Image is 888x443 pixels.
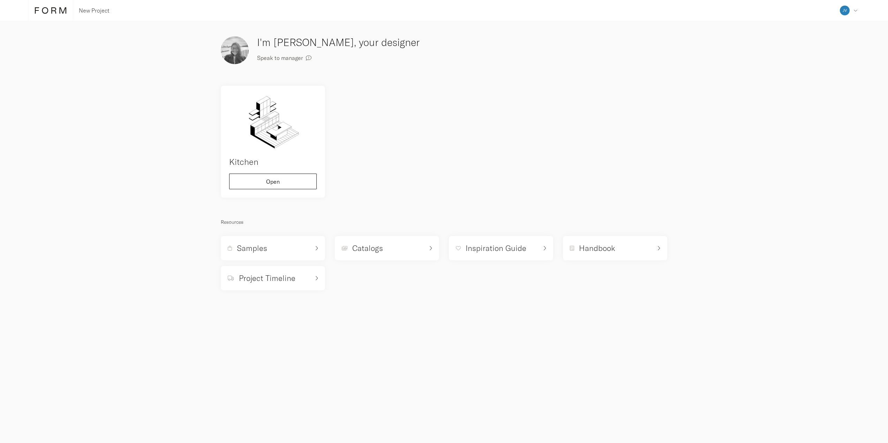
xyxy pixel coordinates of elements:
h5: Project Timeline [239,273,295,283]
h5: Samples [237,243,267,253]
p: New Project [79,6,109,15]
span: Speak to manager [257,55,303,61]
img: ImagefromiOS.jpg [221,36,249,64]
h3: I'm [PERSON_NAME], your designer [257,35,496,50]
h5: Handbook [579,243,615,253]
h5: Catalogs [352,243,383,253]
button: Speak to manager [257,50,311,66]
button: Open [229,174,317,189]
h5: Inspiration Guide [466,243,526,253]
p: Resources [221,218,667,226]
span: Open [266,179,280,184]
img: kitchen.svg [229,94,317,150]
h4: Kitchen [229,155,317,168]
img: 4c925395591ef59852a0709a89a9ba93 [840,6,850,15]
